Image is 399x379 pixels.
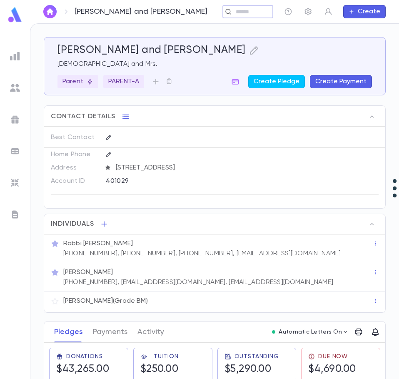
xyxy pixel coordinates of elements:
[103,75,144,88] div: PARENT-A
[10,178,20,188] img: imports_grey.530a8a0e642e233f2baf0ef88e8c9fcb.svg
[51,131,99,144] p: Best Contact
[10,209,20,219] img: letters_grey.7941b92b52307dd3b8a917253454ce1c.svg
[63,268,373,277] p: [PERSON_NAME]
[248,75,305,88] button: Create Pledge
[279,329,342,335] p: Automatic Letters On
[318,353,348,360] span: Due Now
[154,353,179,360] span: Tuition
[106,175,316,187] div: 401029
[66,353,103,360] span: Donations
[10,146,20,156] img: batches_grey.339ca447c9d9533ef1741baa751efc33.svg
[10,115,20,125] img: campaigns_grey.99e729a5f7ee94e3726e6486bddda8f1.svg
[10,83,20,93] img: students_grey.60c7aba0da46da39d6d829b817ac14fc.svg
[7,7,23,23] img: logo
[63,239,373,248] p: Rabbi [PERSON_NAME]
[51,220,94,228] span: Individuals
[10,51,20,61] img: reports_grey.c525e4749d1bce6a11f5fe2a8de1b229.svg
[56,363,109,376] h5: $43,265.00
[57,44,246,57] h5: [PERSON_NAME] and [PERSON_NAME]
[112,164,376,172] span: [STREET_ADDRESS]
[63,249,341,258] p: [PHONE_NUMBER], [PHONE_NUMBER], [PHONE_NUMBER], [EMAIL_ADDRESS][DOMAIN_NAME]
[343,5,386,18] button: Create
[51,148,99,161] p: Home Phone
[51,161,99,175] p: Address
[308,363,356,376] h5: $4,690.00
[45,8,55,15] img: home_white.a664292cf8c1dea59945f0da9f25487c.svg
[51,112,115,121] span: Contact Details
[269,326,352,338] button: Automatic Letters On
[93,322,127,342] button: Payments
[57,60,372,68] p: [DEMOGRAPHIC_DATA] and Mrs.
[137,322,164,342] button: Activity
[51,175,99,188] p: Account ID
[62,77,93,86] p: Parent
[63,278,333,287] p: [PHONE_NUMBER], [EMAIL_ADDRESS][DOMAIN_NAME], [EMAIL_ADDRESS][DOMAIN_NAME]
[75,7,208,16] p: [PERSON_NAME] and [PERSON_NAME]
[234,353,279,360] span: Outstanding
[140,363,179,376] h5: $250.00
[224,363,272,376] h5: $5,290.00
[63,297,373,305] p: [PERSON_NAME] (Grade BM)
[108,77,139,86] p: PARENT-A
[54,322,83,342] button: Pledges
[310,75,372,88] button: Create Payment
[57,75,98,88] div: Parent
